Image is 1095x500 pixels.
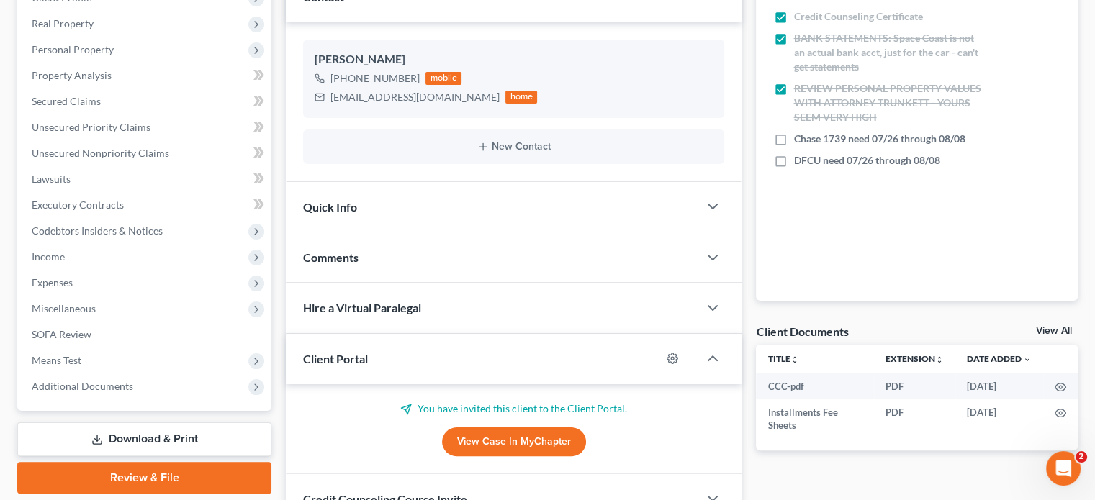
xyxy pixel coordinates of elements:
[330,90,500,104] div: [EMAIL_ADDRESS][DOMAIN_NAME]
[303,200,357,214] span: Quick Info
[505,91,537,104] div: home
[935,355,944,364] i: unfold_more
[32,199,124,211] span: Executory Contracts
[32,95,101,107] span: Secured Claims
[874,373,955,399] td: PDF
[756,399,874,439] td: Installments Fee Sheets
[20,140,271,166] a: Unsecured Nonpriority Claims
[793,132,965,146] span: Chase 1739 need 07/26 through 08/08
[20,166,271,192] a: Lawsuits
[790,355,798,364] i: unfold_more
[17,422,271,456] a: Download & Print
[303,301,421,314] span: Hire a Virtual Paralegal
[32,173,71,185] span: Lawsuits
[793,153,939,168] span: DFCU need 07/26 through 08/08
[32,43,114,55] span: Personal Property
[874,399,955,439] td: PDF
[32,224,163,237] span: Codebtors Insiders & Notices
[32,302,96,314] span: Miscellaneous
[32,250,65,263] span: Income
[756,324,848,339] div: Client Documents
[886,353,944,364] a: Extensionunfold_more
[32,17,94,29] span: Real Property
[315,51,713,68] div: [PERSON_NAME]
[442,427,586,456] a: View Case in MyChapter
[32,121,150,133] span: Unsecured Priority Claims
[1076,451,1087,463] span: 2
[793,31,985,74] span: BANK STATEMENTS: Space Coast is not an actual bank acct, just for the car - can't get statements
[1036,326,1072,336] a: View All
[32,147,169,159] span: Unsecured Nonpriority Claims
[793,81,985,124] span: REVIEW PERSONAL PROPERTY VALUES WITH ATTORNEY TRUNKETT - YOURS SEEM VERY HIGH
[32,276,73,288] span: Expenses
[17,462,271,494] a: Review & File
[32,69,112,81] span: Property Analysis
[32,328,91,340] span: SOFA Review
[20,322,271,347] a: SOFA Review
[20,114,271,140] a: Unsecured Priority Claims
[1046,451,1081,486] iframe: Intercom live chat
[303,352,368,365] span: Client Portal
[32,380,133,392] span: Additional Documents
[20,192,271,218] a: Executory Contracts
[955,373,1043,399] td: [DATE]
[315,141,713,153] button: New Contact
[32,354,81,366] span: Means Test
[330,71,420,86] div: [PHONE_NUMBER]
[1023,355,1032,364] i: expand_more
[967,353,1032,364] a: Date Added expand_more
[425,72,461,85] div: mobile
[955,399,1043,439] td: [DATE]
[767,353,798,364] a: Titleunfold_more
[20,63,271,88] a: Property Analysis
[303,401,724,416] p: You have invited this client to the Client Portal.
[793,9,922,24] span: Credit Counseling Certificate
[303,250,359,264] span: Comments
[756,373,874,399] td: CCC-pdf
[20,88,271,114] a: Secured Claims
